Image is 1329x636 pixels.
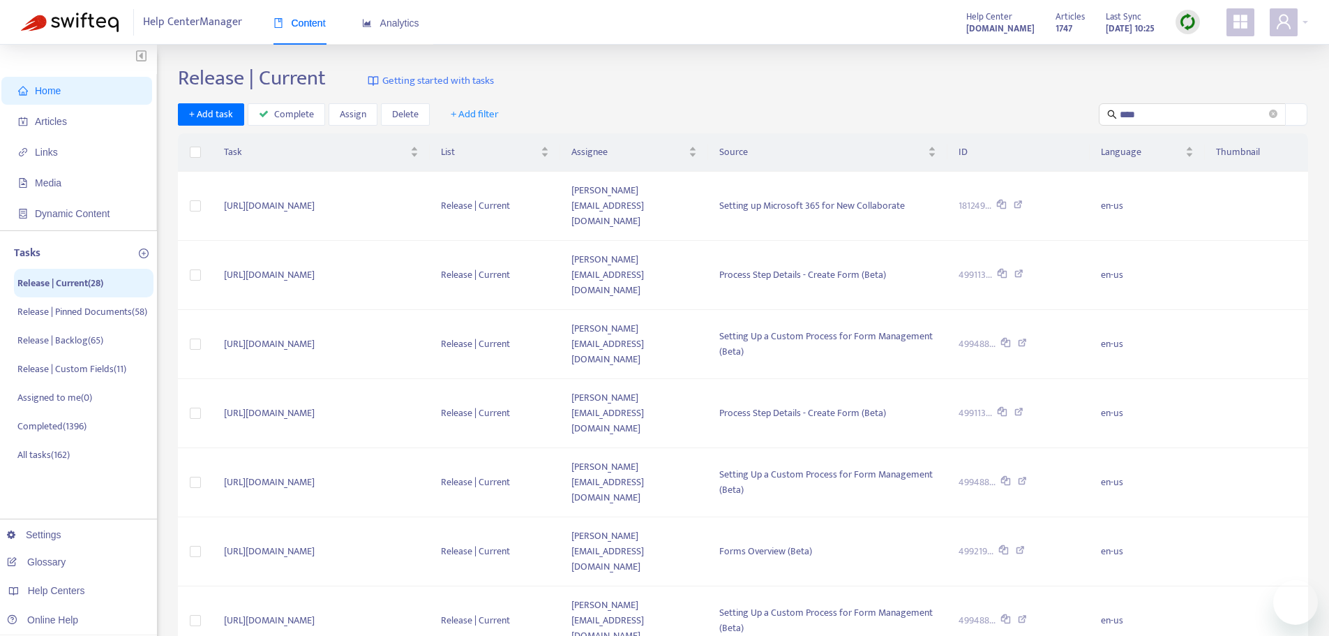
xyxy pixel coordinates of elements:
[708,133,947,172] th: Source
[1056,21,1072,36] strong: 1747
[213,133,430,172] th: Task
[18,117,28,126] span: account-book
[430,448,560,517] td: Release | Current
[1106,9,1141,24] span: Last Sync
[966,9,1012,24] span: Help Center
[178,103,244,126] button: + Add task
[1090,310,1205,379] td: en-us
[35,85,61,96] span: Home
[14,245,40,262] p: Tasks
[719,328,933,360] span: Setting Up a Custom Process for Form Management (Beta)
[340,107,366,122] span: Assign
[1101,145,1182,160] span: Language
[430,379,560,448] td: Release | Current
[959,267,992,283] span: 499113...
[35,177,61,188] span: Media
[719,405,886,421] span: Process Step Details - Create Form (Beta)
[1090,448,1205,517] td: en-us
[213,517,430,586] td: [URL][DOMAIN_NAME]
[430,310,560,379] td: Release | Current
[959,613,996,628] span: 499488...
[560,448,708,517] td: [PERSON_NAME][EMAIL_ADDRESS][DOMAIN_NAME]
[1179,13,1196,31] img: sync.dc5367851b00ba804db3.png
[966,20,1035,36] a: [DOMAIN_NAME]
[959,198,991,214] span: 181249...
[430,241,560,310] td: Release | Current
[440,103,509,126] button: + Add filter
[362,18,372,28] span: area-chart
[17,390,92,405] p: Assigned to me ( 0 )
[1269,110,1277,118] span: close-circle
[719,466,933,498] span: Setting Up a Custom Process for Form Management (Beta)
[560,172,708,241] td: [PERSON_NAME][EMAIL_ADDRESS][DOMAIN_NAME]
[966,21,1035,36] strong: [DOMAIN_NAME]
[1275,13,1292,30] span: user
[7,529,61,540] a: Settings
[189,107,233,122] span: + Add task
[17,448,70,462] p: All tasks ( 162 )
[1090,172,1205,241] td: en-us
[1205,133,1308,172] th: Thumbnail
[947,133,1090,172] th: ID
[719,605,933,636] span: Setting Up a Custom Process for Form Management (Beta)
[959,544,993,559] span: 499219...
[1090,517,1205,586] td: en-us
[1273,580,1318,625] iframe: Button to launch messaging window
[213,172,430,241] td: [URL][DOMAIN_NAME]
[18,147,28,157] span: link
[719,543,812,559] span: Forms Overview (Beta)
[430,133,560,172] th: List
[17,362,126,376] p: Release | Custom Fields ( 11 )
[1269,108,1277,121] span: close-circle
[451,106,499,123] span: + Add filter
[273,18,283,28] span: book
[959,406,992,421] span: 499113...
[35,147,58,158] span: Links
[560,241,708,310] td: [PERSON_NAME][EMAIL_ADDRESS][DOMAIN_NAME]
[213,379,430,448] td: [URL][DOMAIN_NAME]
[571,145,686,160] span: Assignee
[1090,241,1205,310] td: en-us
[368,75,379,87] img: image-link
[139,249,149,258] span: plus-circle
[213,241,430,310] td: [URL][DOMAIN_NAME]
[1056,9,1085,24] span: Articles
[274,107,314,122] span: Complete
[560,133,708,172] th: Assignee
[719,145,925,160] span: Source
[18,209,28,219] span: container
[248,103,325,126] button: Complete
[430,517,560,586] td: Release | Current
[17,333,103,348] p: Release | Backlog ( 65 )
[28,585,85,596] span: Help Centers
[719,198,905,214] span: Setting up Microsoft 365 for New Collaborate
[17,276,103,290] p: Release | Current ( 28 )
[959,337,996,352] span: 499488...
[178,66,326,91] h2: Release | Current
[7,614,78,626] a: Online Help
[329,103,377,126] button: Assign
[17,419,87,434] p: Completed ( 1396 )
[1232,13,1249,30] span: appstore
[430,172,560,241] td: Release | Current
[18,86,28,96] span: home
[392,107,419,122] span: Delete
[213,310,430,379] td: [URL][DOMAIN_NAME]
[560,379,708,448] td: [PERSON_NAME][EMAIL_ADDRESS][DOMAIN_NAME]
[1106,21,1155,36] strong: [DATE] 10:25
[959,475,996,490] span: 499488...
[368,66,494,96] a: Getting started with tasks
[441,145,538,160] span: List
[1107,110,1117,119] span: search
[1090,133,1205,172] th: Language
[273,17,326,29] span: Content
[18,178,28,188] span: file-image
[560,310,708,379] td: [PERSON_NAME][EMAIL_ADDRESS][DOMAIN_NAME]
[362,17,419,29] span: Analytics
[35,116,67,127] span: Articles
[143,9,242,36] span: Help Center Manager
[224,145,408,160] span: Task
[1090,379,1205,448] td: en-us
[719,267,886,283] span: Process Step Details - Create Form (Beta)
[21,13,119,32] img: Swifteq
